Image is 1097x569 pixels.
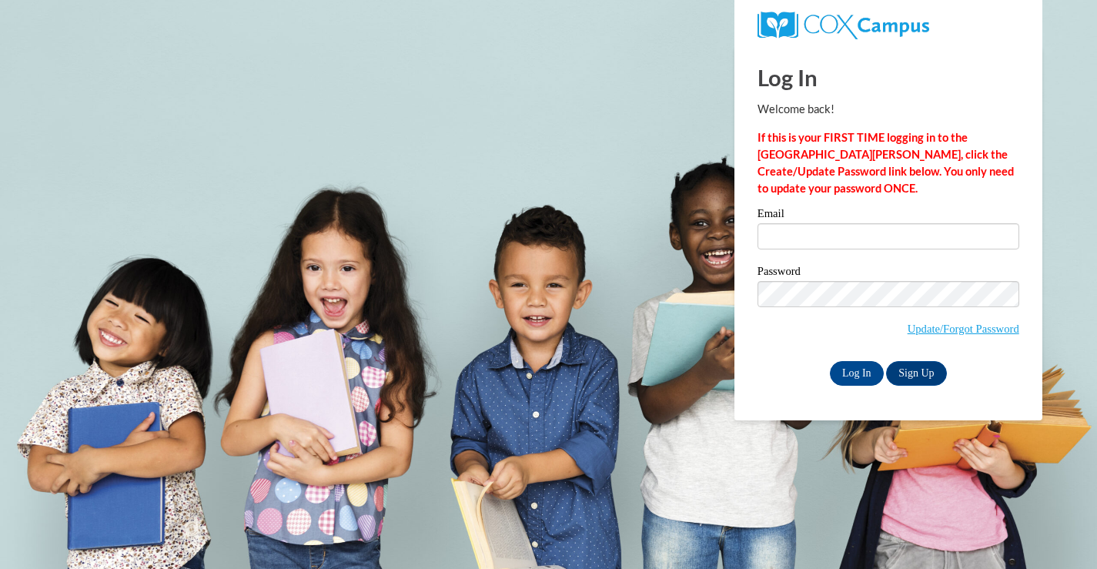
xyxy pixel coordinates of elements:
label: Email [758,208,1019,223]
a: Update/Forgot Password [908,323,1019,335]
a: Sign Up [886,361,946,386]
p: Welcome back! [758,101,1019,118]
h1: Log In [758,62,1019,93]
img: COX Campus [758,12,929,39]
label: Password [758,266,1019,281]
input: Log In [830,361,884,386]
strong: If this is your FIRST TIME logging in to the [GEOGRAPHIC_DATA][PERSON_NAME], click the Create/Upd... [758,131,1014,195]
a: COX Campus [758,18,929,31]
